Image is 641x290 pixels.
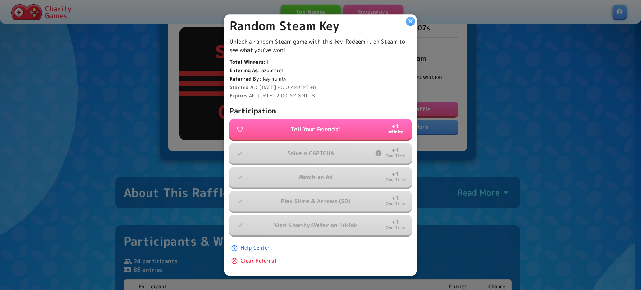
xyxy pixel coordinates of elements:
span: Unlock a random Steam game with this key. Redeem it on Steam to see what you've won! [229,38,405,54]
button: Visit Charity:Water on TikTok+1One Time [229,215,412,235]
p: 1 [229,59,412,66]
button: Clear Referral [229,254,279,267]
p: + 1 [391,147,399,153]
p: + 1 [391,123,399,129]
p: Random Steam Key [229,19,412,33]
p: One Time [386,225,406,231]
p: Infinite [387,129,404,135]
button: Solve a CAPTCHA+1One Time [229,143,412,164]
p: Play Slime & Arrows (50) [281,197,350,206]
p: Solve a CAPTCHA [287,149,334,158]
p: + 1 [391,219,399,225]
b: Total Winners: [229,59,266,65]
p: [DATE] 8:00 AM GMT+8 [229,84,412,91]
button: Tell Your Friends!+1Infinite [229,119,412,140]
p: [DATE] 2:00 AM GMT+8 [229,93,412,100]
button: Watch an Ad+1One Time [229,167,412,188]
p: + 1 [391,171,399,177]
p: Keymunity [229,76,412,83]
p: Participation [229,105,412,116]
p: One Time [386,177,406,183]
b: Started At: [229,84,258,91]
p: + 1 [391,195,399,201]
button: Play Slime & Arrows (50)+1One Time [229,191,412,212]
p: Watch an Ad [298,173,333,182]
b: Expires At: [229,93,257,99]
p: Visit Charity:Water on TikTok [274,221,357,229]
p: One Time [386,201,406,207]
b: Entering As: [229,67,260,74]
b: Referred By: [229,76,261,82]
p: Tell Your Friends! [291,125,340,134]
a: azum4roll [261,67,285,74]
a: Help Center [229,242,279,255]
p: One Time [386,153,406,159]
